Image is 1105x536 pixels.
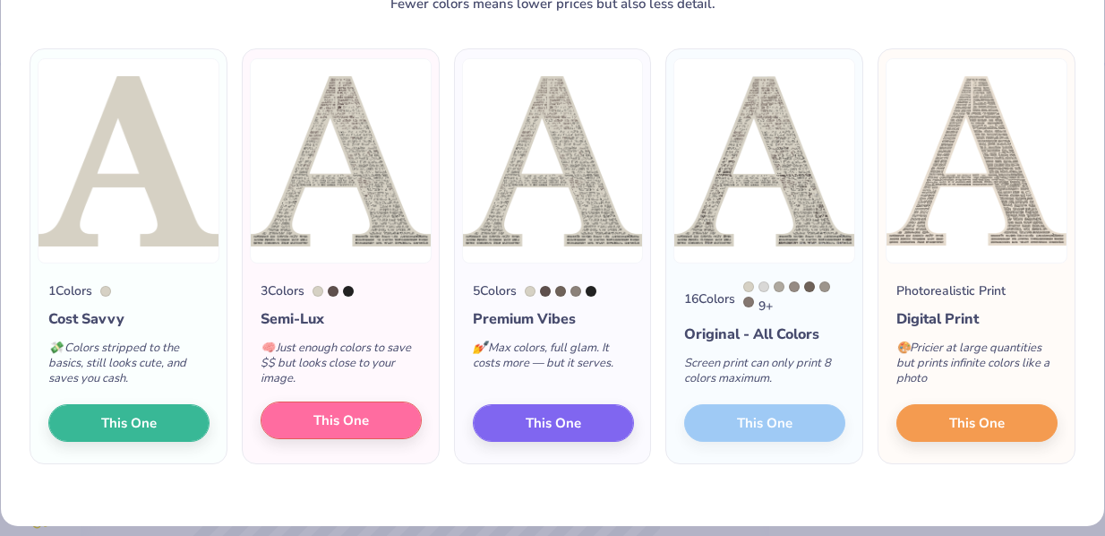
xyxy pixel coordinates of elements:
[540,286,551,297] div: 411 C
[525,286,535,297] div: 7527 C
[48,340,63,356] span: 💸
[586,286,596,297] div: Neutral Black C
[743,297,754,307] div: Warm Gray 9 C
[819,281,830,292] div: 402 C
[38,58,219,264] img: 1 color option
[896,281,1006,300] div: Photorealistic Print
[886,58,1067,264] img: Photorealistic preview
[101,413,157,434] span: This One
[261,308,422,330] div: Semi-Lux
[758,281,769,292] div: Cool Gray 1 C
[48,330,210,404] div: Colors stripped to the basics, still looks cute, and saves you cash.
[743,281,754,292] div: 7527 C
[473,340,487,356] span: 💅
[48,404,210,442] button: This One
[261,402,422,439] button: This One
[250,58,432,264] img: 3 color option
[684,324,845,345] div: Original - All Colors
[789,281,800,292] div: Warm Gray 7 C
[896,340,911,356] span: 🎨
[473,404,634,442] button: This One
[525,413,580,434] span: This One
[462,58,644,264] img: 5 color option
[261,340,275,356] span: 🧠
[684,345,845,404] div: Screen print can only print 8 colors maximum.
[313,411,369,431] span: This One
[473,330,634,389] div: Max colors, full glam. It costs more — but it serves.
[774,281,784,292] div: 401 C
[100,286,111,297] div: 7527 C
[949,413,1005,434] span: This One
[261,330,422,404] div: Just enough colors to save $$ but looks close to your image.
[313,286,323,297] div: 7527 C
[555,286,566,297] div: Warm Gray 11 C
[48,281,92,300] div: 1 Colors
[743,281,845,316] div: 9 +
[673,58,855,264] img: 16 color option
[684,290,735,308] div: 16 Colors
[570,286,581,297] div: Warm Gray 8 C
[328,286,338,297] div: 411 C
[804,281,815,292] div: Warm Gray 11 C
[896,404,1058,442] button: This One
[343,286,354,297] div: Neutral Black C
[896,308,1058,330] div: Digital Print
[48,308,210,330] div: Cost Savvy
[473,308,634,330] div: Premium Vibes
[473,281,517,300] div: 5 Colors
[261,281,304,300] div: 3 Colors
[896,330,1058,404] div: Pricier at large quantities but prints infinite colors like a photo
